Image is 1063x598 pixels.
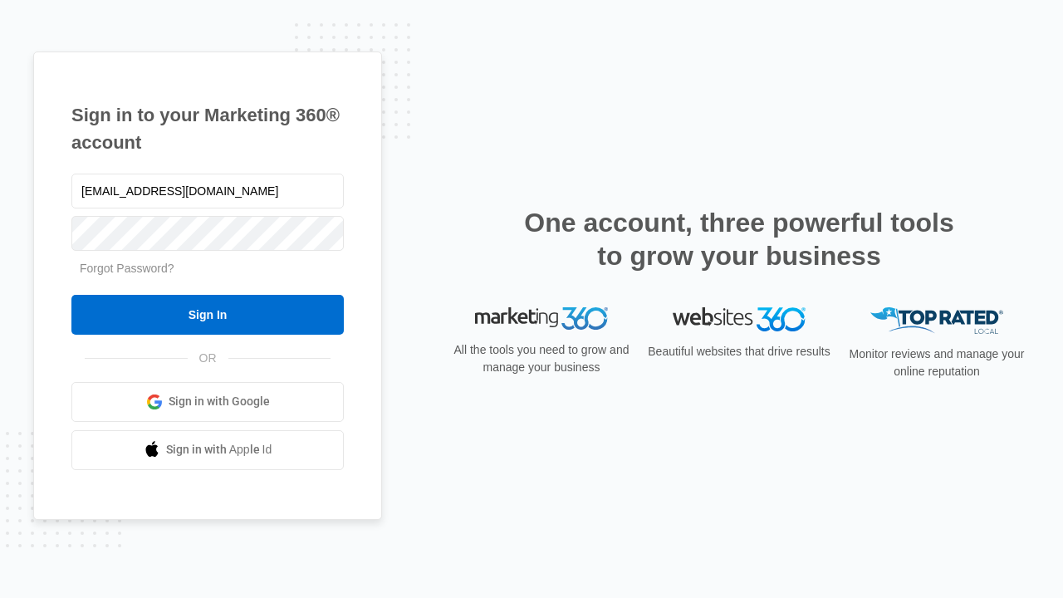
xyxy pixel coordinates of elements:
[870,307,1003,335] img: Top Rated Local
[448,341,634,376] p: All the tools you need to grow and manage your business
[188,350,228,367] span: OR
[673,307,806,331] img: Websites 360
[71,382,344,422] a: Sign in with Google
[80,262,174,275] a: Forgot Password?
[519,206,959,272] h2: One account, three powerful tools to grow your business
[475,307,608,331] img: Marketing 360
[71,174,344,208] input: Email
[166,441,272,458] span: Sign in with Apple Id
[71,430,344,470] a: Sign in with Apple Id
[169,393,270,410] span: Sign in with Google
[844,346,1030,380] p: Monitor reviews and manage your online reputation
[71,295,344,335] input: Sign In
[71,101,344,156] h1: Sign in to your Marketing 360® account
[646,343,832,360] p: Beautiful websites that drive results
